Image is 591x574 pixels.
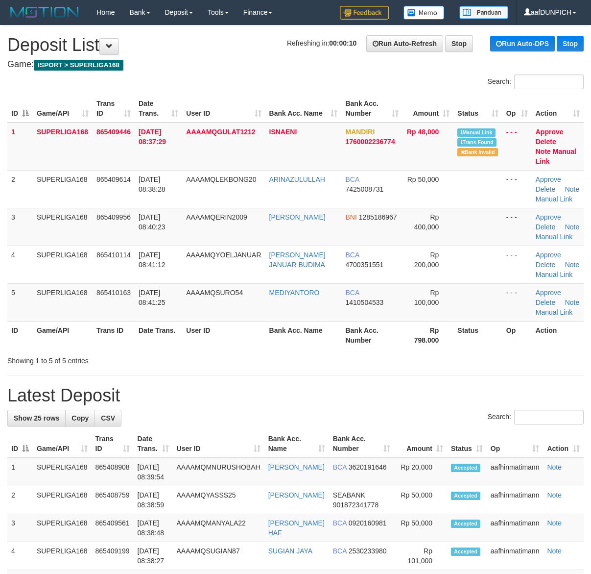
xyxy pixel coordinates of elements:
[139,175,165,193] span: [DATE] 08:38:28
[134,430,173,458] th: Date Trans.: activate to sort column ascending
[173,430,264,458] th: User ID: activate to sort column ascending
[536,233,573,241] a: Manual Link
[329,39,356,47] strong: 00:00:10
[33,321,93,349] th: Game/API
[329,430,394,458] th: Bank Acc. Number: activate to sort column ascending
[557,36,584,51] a: Stop
[487,514,544,542] td: aafhinmatimann
[536,251,561,259] a: Approve
[173,458,264,486] td: AAAAMQMNURUSHOBAH
[502,208,532,246] td: - - -
[349,463,387,471] span: Copy 3620191646 to clipboard
[451,464,480,472] span: Accepted
[447,430,487,458] th: Status: activate to sort column ascending
[488,410,584,424] label: Search:
[135,95,182,123] th: Date Trans.: activate to sort column ascending
[134,542,173,570] td: [DATE] 08:38:27
[7,95,33,123] th: ID: activate to sort column descending
[445,35,473,52] a: Stop
[333,491,365,499] span: SEABANK
[394,514,447,542] td: Rp 50,000
[186,175,256,183] span: AAAAMQLEKBONG20
[7,35,584,55] h1: Deposit List
[394,486,447,514] td: Rp 50,000
[268,463,325,471] a: [PERSON_NAME]
[536,128,564,136] a: Approve
[402,321,454,349] th: Rp 798.000
[268,519,325,537] a: [PERSON_NAME] HAF
[532,95,584,123] th: Action: activate to sort column ascending
[457,148,497,156] span: Bank is not match
[490,36,555,51] a: Run Auto-DPS
[536,271,573,278] a: Manual Link
[402,95,454,123] th: Amount: activate to sort column ascending
[536,223,555,231] a: Delete
[7,542,33,570] td: 4
[453,321,502,349] th: Status
[547,519,562,527] a: Note
[33,95,93,123] th: Game/API: activate to sort column ascending
[7,5,82,20] img: MOTION_logo.png
[565,261,580,269] a: Note
[264,430,329,458] th: Bank Acc. Name: activate to sort column ascending
[565,223,580,231] a: Note
[65,410,95,426] a: Copy
[33,458,92,486] td: SUPERLIGA168
[345,138,395,146] span: Copy 1760002236774 to clipboard
[135,321,182,349] th: Date Trans.
[403,6,445,20] img: Button%20Memo.svg
[345,185,383,193] span: Copy 7425008731 to clipboard
[134,486,173,514] td: [DATE] 08:38:59
[341,321,402,349] th: Bank Acc. Number
[96,175,131,183] span: 865409614
[488,75,584,89] label: Search:
[457,138,496,147] span: Similar transaction found
[14,414,59,422] span: Show 25 rows
[366,35,443,52] a: Run Auto-Refresh
[349,547,387,555] span: Copy 2530233980 to clipboard
[345,175,359,183] span: BCA
[7,123,33,171] td: 1
[394,430,447,458] th: Amount: activate to sort column ascending
[134,514,173,542] td: [DATE] 08:38:48
[92,514,134,542] td: 865409561
[487,542,544,570] td: aafhinmatimann
[7,458,33,486] td: 1
[341,95,402,123] th: Bank Acc. Number: activate to sort column ascending
[414,251,439,269] span: Rp 200,000
[502,283,532,321] td: - - -
[92,542,134,570] td: 865409199
[33,283,93,321] td: SUPERLIGA168
[269,128,297,136] a: ISNAENI
[414,213,439,231] span: Rp 400,000
[359,213,397,221] span: Copy 1285186967 to clipboard
[186,251,261,259] span: AAAAMQYOELJANUAR
[502,170,532,208] td: - - -
[502,123,532,171] td: - - -
[333,547,347,555] span: BCA
[269,251,326,269] a: [PERSON_NAME] JANUAR BUDIMA
[7,352,239,366] div: Showing 1 to 5 of 5 entries
[92,430,134,458] th: Trans ID: activate to sort column ascending
[340,6,389,20] img: Feedback.jpg
[547,463,562,471] a: Note
[134,458,173,486] td: [DATE] 08:39:54
[96,289,131,297] span: 865410163
[269,175,325,183] a: ARINAZULULLAH
[333,463,347,471] span: BCA
[7,246,33,283] td: 4
[7,283,33,321] td: 5
[536,148,551,155] a: Note
[565,185,580,193] a: Note
[536,195,573,203] a: Manual Link
[92,458,134,486] td: 865408908
[265,321,342,349] th: Bank Acc. Name
[333,519,347,527] span: BCA
[33,514,92,542] td: SUPERLIGA168
[407,175,439,183] span: Rp 50,000
[414,289,439,306] span: Rp 100,000
[269,289,320,297] a: MEDIYANTORO
[7,486,33,514] td: 2
[71,414,89,422] span: Copy
[7,410,66,426] a: Show 25 rows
